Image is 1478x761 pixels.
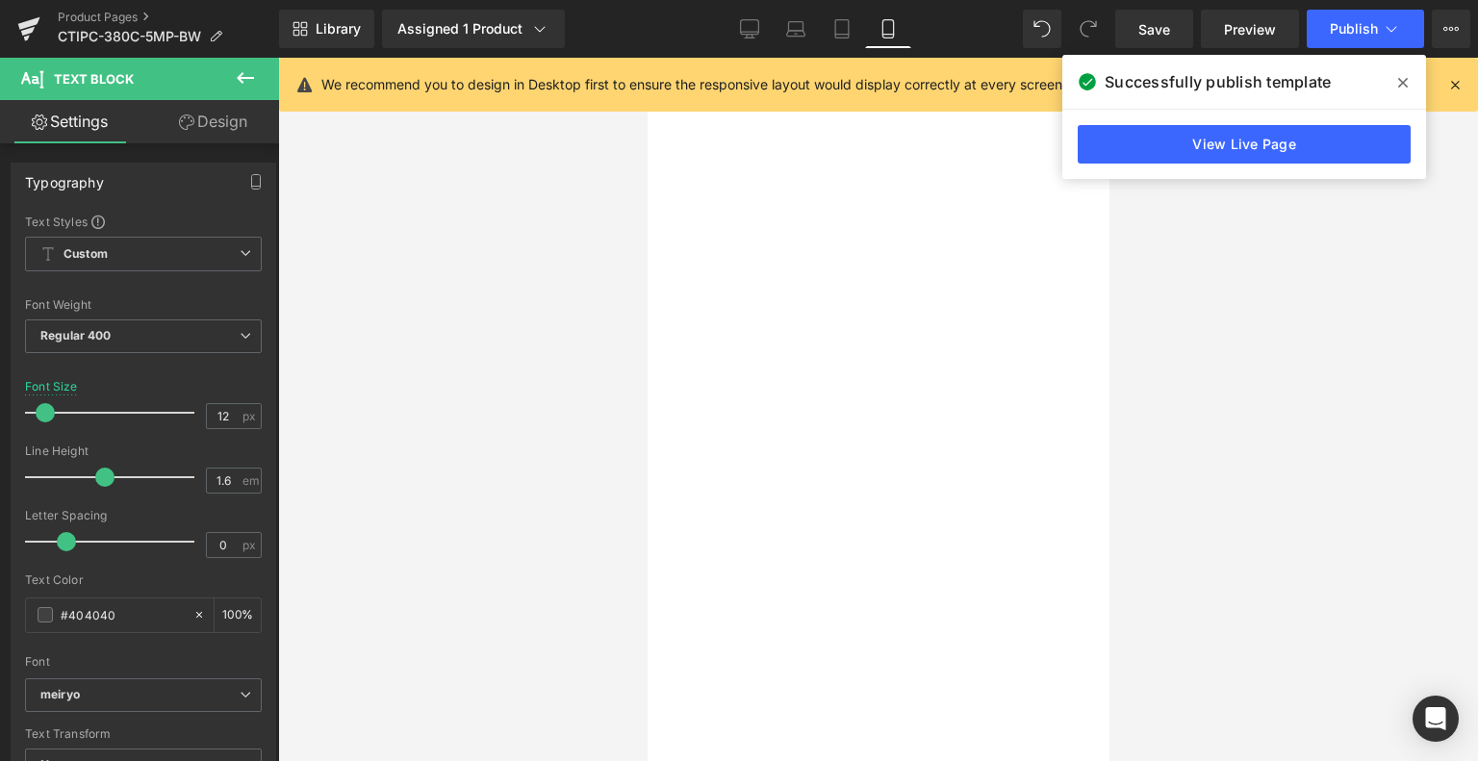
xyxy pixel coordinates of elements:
[54,71,134,87] span: Text Block
[1105,70,1331,93] span: Successfully publish template
[143,100,283,143] a: Design
[40,328,112,342] b: Regular 400
[1069,10,1108,48] button: Redo
[64,246,108,263] b: Custom
[1307,10,1424,48] button: Publish
[1413,696,1459,742] div: Open Intercom Messenger
[25,573,262,587] div: Text Color
[25,655,262,669] div: Font
[1224,19,1276,39] span: Preview
[242,410,259,422] span: px
[819,10,865,48] a: Tablet
[25,444,262,458] div: Line Height
[1432,10,1470,48] button: More
[25,727,262,741] div: Text Transform
[773,10,819,48] a: Laptop
[1330,21,1378,37] span: Publish
[61,604,184,625] input: Color
[25,380,78,393] div: Font Size
[279,10,374,48] a: New Library
[1201,10,1299,48] a: Preview
[25,164,104,190] div: Typography
[40,687,80,703] i: meiryo
[25,214,262,229] div: Text Styles
[865,10,911,48] a: Mobile
[215,598,261,632] div: %
[58,10,279,25] a: Product Pages
[1078,125,1411,164] a: View Live Page
[397,19,549,38] div: Assigned 1 Product
[726,10,773,48] a: Desktop
[1138,19,1170,39] span: Save
[58,29,201,44] span: CTIPC-380C-5MP-BW
[242,474,259,487] span: em
[316,20,361,38] span: Library
[321,74,1202,95] p: We recommend you to design in Desktop first to ensure the responsive layout would display correct...
[242,539,259,551] span: px
[1023,10,1061,48] button: Undo
[25,509,262,522] div: Letter Spacing
[25,298,262,312] div: Font Weight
